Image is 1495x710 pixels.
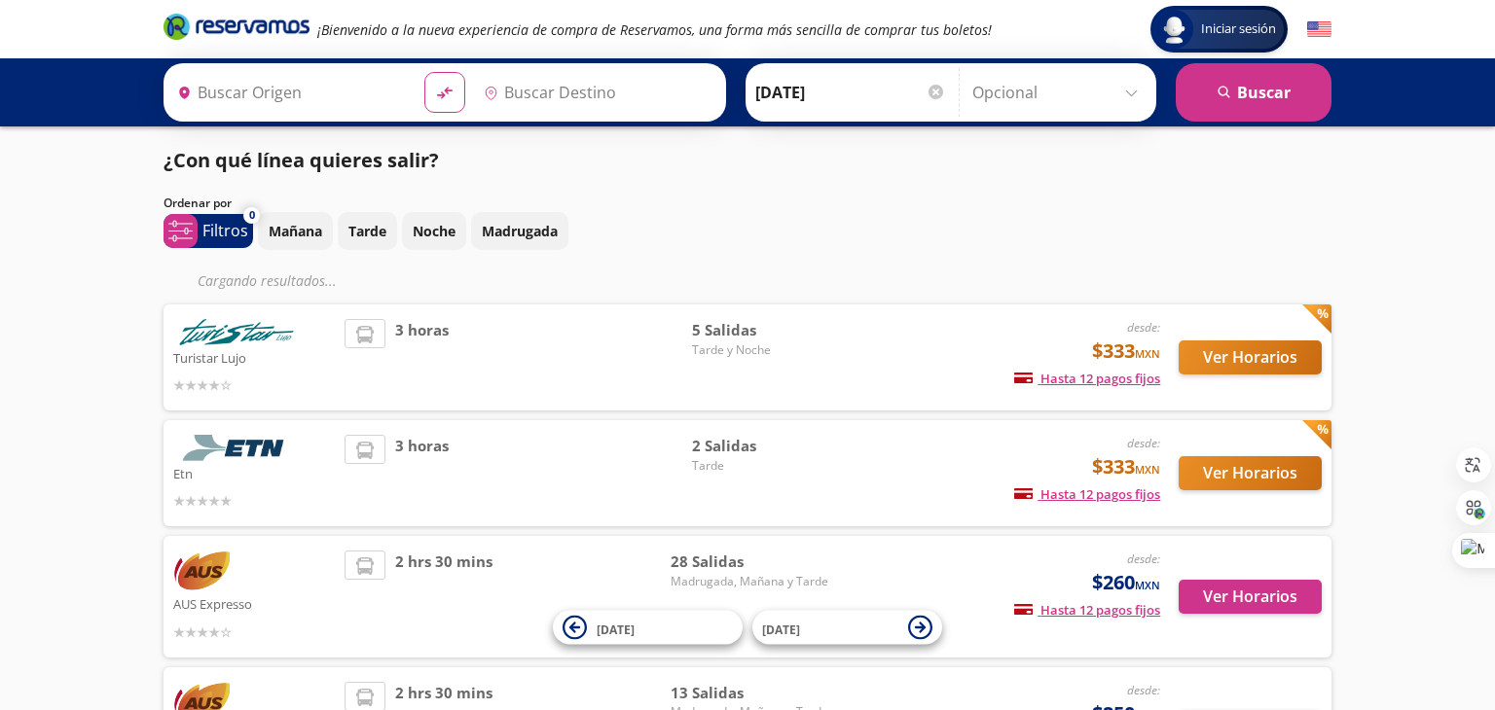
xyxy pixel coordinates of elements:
[202,219,248,242] p: Filtros
[164,12,310,47] a: Brand Logo
[692,457,828,475] span: Tarde
[258,212,333,250] button: Mañana
[1014,601,1160,619] span: Hasta 12 pagos fijos
[164,214,253,248] button: 0Filtros
[173,591,335,615] p: AUS Expresso
[198,271,337,290] em: Cargando resultados ...
[597,621,635,637] span: [DATE]
[1092,337,1160,366] span: $333
[692,435,828,457] span: 2 Salidas
[1179,340,1322,374] button: Ver Horarios
[395,319,449,396] span: 3 horas
[1127,682,1160,698] em: desde:
[164,195,232,212] p: Ordenar por
[1092,568,1160,597] span: $260
[1014,370,1160,387] span: Hasta 12 pagos fijos
[471,212,568,250] button: Madrugada
[269,221,322,241] p: Mañana
[553,611,743,645] button: [DATE]
[1092,452,1160,481] span: $333
[755,68,946,117] input: Elegir Fecha
[348,221,386,241] p: Tarde
[395,550,492,643] span: 2 hrs 30 mins
[752,611,942,645] button: [DATE]
[413,221,456,241] p: Noche
[317,20,992,39] em: ¡Bienvenido a la nueva experiencia de compra de Reservamos, una forma más sencilla de comprar tus...
[173,345,335,369] p: Turistar Lujo
[972,68,1147,117] input: Opcional
[692,341,828,359] span: Tarde y Noche
[173,550,230,591] img: AUS Expresso
[169,68,409,117] input: Buscar Origen
[1179,580,1322,614] button: Ver Horarios
[395,435,449,512] span: 3 horas
[173,435,300,461] img: Etn
[173,461,335,484] p: Etn
[1176,63,1331,122] button: Buscar
[692,319,828,341] span: 5 Salidas
[482,221,558,241] p: Madrugada
[1135,578,1160,592] small: MXN
[164,146,439,175] p: ¿Con qué línea quieres salir?
[762,621,800,637] span: [DATE]
[1135,462,1160,477] small: MXN
[173,319,300,345] img: Turistar Lujo
[1307,18,1331,42] button: English
[1193,19,1284,39] span: Iniciar sesión
[671,682,828,704] span: 13 Salidas
[671,550,828,573] span: 28 Salidas
[1135,346,1160,361] small: MXN
[476,68,715,117] input: Buscar Destino
[1179,456,1322,490] button: Ver Horarios
[671,573,828,590] span: Madrugada, Mañana y Tarde
[249,207,255,224] span: 0
[1014,485,1160,503] span: Hasta 12 pagos fijos
[1127,550,1160,567] em: desde:
[402,212,466,250] button: Noche
[338,212,397,250] button: Tarde
[1127,319,1160,336] em: desde:
[1127,435,1160,451] em: desde:
[164,12,310,41] i: Brand Logo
